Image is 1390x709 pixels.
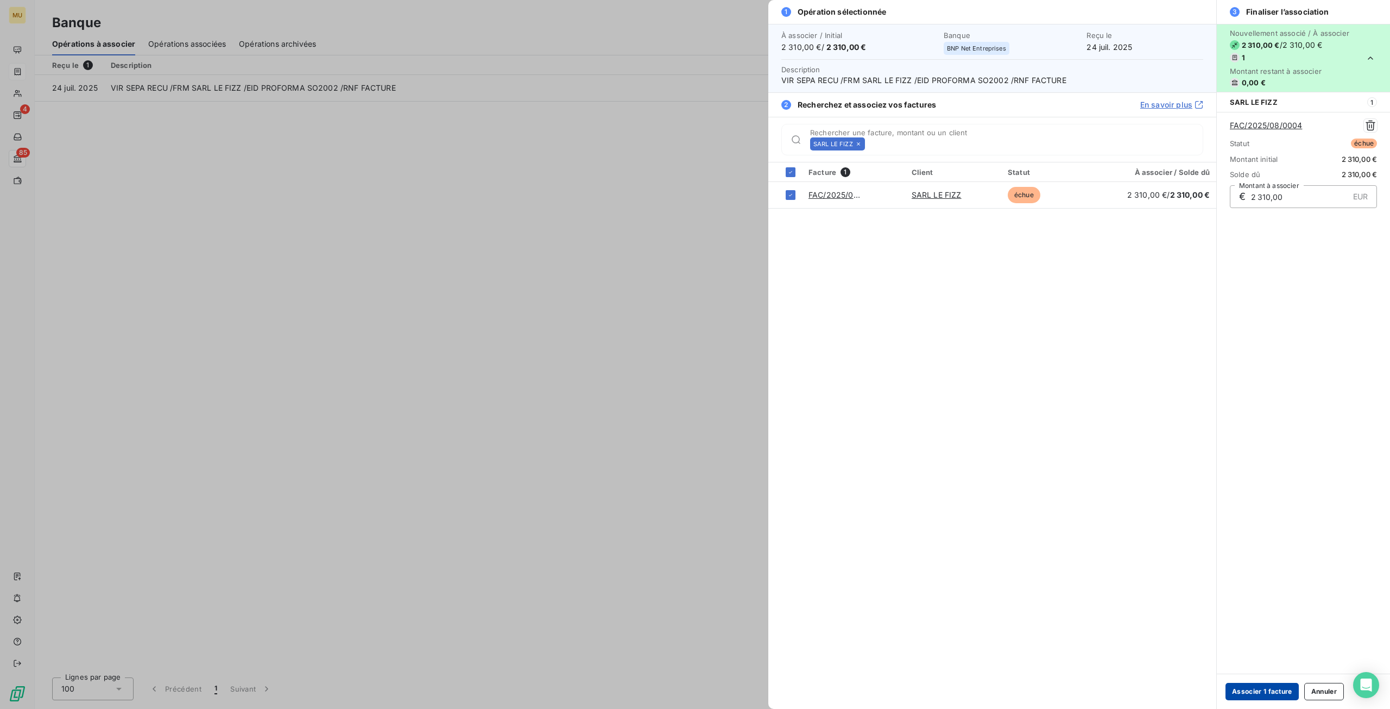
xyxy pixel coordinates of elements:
[1367,97,1377,107] span: 1
[1230,67,1349,76] span: Montant restant à associer
[781,75,1203,86] span: VIR SEPA RECU /FRM SARL LE FIZZ /EID PROFORMA SO2002 /RNF FACTURE
[1170,190,1210,199] span: 2 310,00 €
[1246,7,1329,17] span: Finaliser l’association
[1225,683,1299,700] button: Associer 1 facture
[1280,40,1323,51] span: / 2 310,00 €
[1230,170,1260,179] span: Solde dû
[912,190,962,199] a: SARL LE FIZZ
[1008,168,1086,177] div: Statut
[1353,672,1379,698] div: Open Intercom Messenger
[781,42,937,53] span: 2 310,00 € /
[808,190,881,199] a: FAC/2025/08/0004
[826,42,867,52] span: 2 310,00 €
[808,167,899,177] div: Facture
[781,100,791,110] span: 2
[798,99,936,110] span: Recherchez et associez vos factures
[1242,53,1245,62] span: 1
[798,7,886,17] span: Opération sélectionnée
[1230,98,1278,106] span: SARL LE FIZZ
[1230,155,1278,164] span: Montant initial
[1230,29,1349,37] span: Nouvellement associé / À associer
[1230,7,1240,17] span: 3
[1342,155,1378,164] span: 2 310,00 €
[1140,99,1203,110] a: En savoir plus
[1230,139,1249,148] span: Statut
[1008,187,1040,203] span: échue
[1242,41,1280,49] span: 2 310,00 €
[947,45,1006,52] span: BNP Net Entreprises
[912,168,995,177] div: Client
[1127,190,1210,199] span: 2 310,00 € /
[1099,168,1210,177] div: À associer / Solde dû
[1086,31,1203,53] div: 24 juil. 2025
[781,65,820,74] span: Description
[1230,120,1302,131] a: FAC/2025/08/0004
[1086,31,1203,40] span: Reçu le
[781,31,937,40] span: À associer / Initial
[1242,78,1266,87] span: 0,00 €
[1351,139,1377,148] span: échue
[841,167,850,177] span: 1
[869,139,1203,149] input: placeholder
[813,141,853,147] span: SARL LE FIZZ
[944,31,1080,40] span: Banque
[1304,683,1344,700] button: Annuler
[781,7,791,17] span: 1
[1342,170,1378,179] span: 2 310,00 €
